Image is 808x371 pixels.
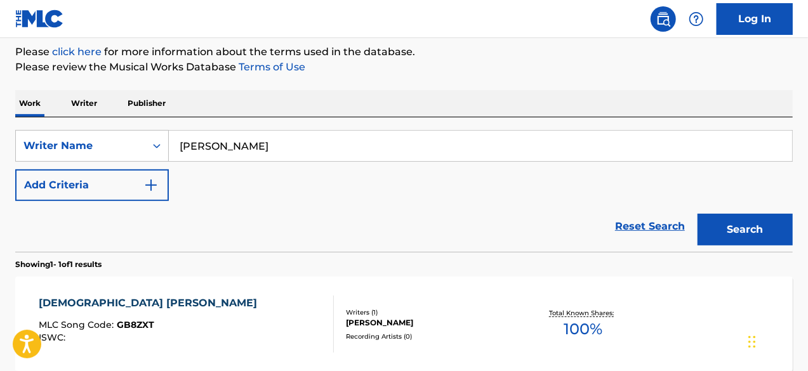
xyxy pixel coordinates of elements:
iframe: Chat Widget [745,310,808,371]
div: Help [684,6,709,32]
img: MLC Logo [15,10,64,28]
a: Terms of Use [236,61,305,73]
a: click here [52,46,102,58]
p: Writer [67,90,101,117]
span: MLC Song Code : [39,319,117,330]
img: help [689,11,704,27]
p: Please review the Musical Works Database [15,60,793,75]
span: 100 % [564,318,603,341]
a: Log In [717,3,793,35]
p: Publisher [124,90,169,117]
span: ISWC : [39,332,69,343]
div: Writer Name [23,138,138,153]
a: Reset Search [609,212,691,240]
button: Add Criteria [15,169,169,201]
div: Recording Artists ( 0 ) [346,332,519,341]
div: Writers ( 1 ) [346,308,519,317]
p: Showing 1 - 1 of 1 results [15,259,102,270]
button: Search [698,214,793,245]
span: GB8ZXT [117,319,154,330]
div: Drag [748,323,756,361]
img: search [656,11,671,27]
a: Public Search [651,6,676,32]
div: [DEMOGRAPHIC_DATA] [PERSON_NAME] [39,296,263,311]
p: Please for more information about the terms used in the database. [15,44,793,60]
form: Search Form [15,130,793,252]
div: [PERSON_NAME] [346,317,519,329]
p: Total Known Shares: [550,308,618,318]
img: 9d2ae6d4665cec9f34b9.svg [143,178,159,193]
p: Work [15,90,44,117]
